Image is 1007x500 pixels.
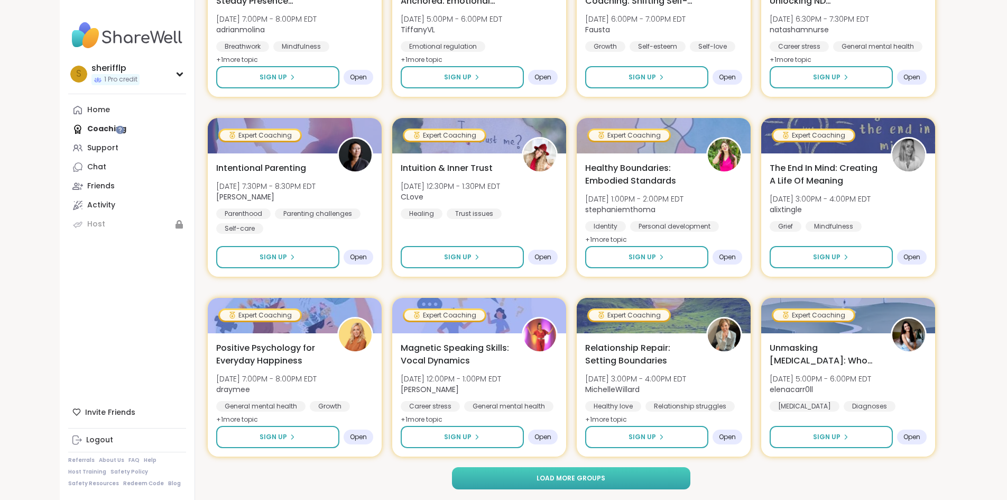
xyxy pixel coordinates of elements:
span: Open [350,253,367,261]
div: Growth [310,401,350,412]
img: Lisa_LaCroix [523,319,556,351]
b: [PERSON_NAME] [401,384,459,395]
span: Unmasking [MEDICAL_DATA]: Who Am I After A Diagnosis? [770,342,879,367]
div: [MEDICAL_DATA] [770,401,839,412]
span: Open [350,73,367,81]
button: Sign Up [770,66,893,88]
span: Sign Up [629,432,656,442]
div: Mindfulness [273,41,329,52]
b: natashamnurse [770,24,829,35]
b: stephaniemthoma [585,204,655,215]
b: alixtingle [770,204,802,215]
span: s [76,67,81,81]
div: Self-care [216,223,263,234]
span: Healthy Boundaries: Embodied Standards [585,162,695,187]
b: Fausta [585,24,610,35]
span: Sign Up [813,72,840,82]
a: Logout [68,431,186,450]
div: Parenting challenges [275,208,361,219]
span: Open [534,433,551,441]
img: alixtingle [892,139,925,171]
span: [DATE] 7:30PM - 8:30PM EDT [216,181,316,192]
div: Mindfulness [806,221,862,232]
a: Activity [68,196,186,215]
span: Magnetic Speaking Skills: Vocal Dynamics [401,342,510,367]
span: Sign Up [813,432,840,442]
button: Load more groups [452,467,690,489]
div: Expert Coaching [773,130,854,141]
div: Activity [87,200,115,211]
b: TiffanyVL [401,24,435,35]
div: Host [87,219,105,230]
img: Natasha [339,139,372,171]
a: Friends [68,177,186,196]
span: Open [534,253,551,261]
div: Logout [86,435,113,446]
span: Intentional Parenting [216,162,306,175]
div: General mental health [464,401,553,412]
span: Intuition & Inner Trust [401,162,493,175]
span: Open [719,433,736,441]
span: The End In Mind: Creating A Life Of Meaning [770,162,879,187]
div: Grief [770,221,801,232]
span: [DATE] 6:00PM - 7:00PM EDT [585,14,686,24]
a: Blog [168,480,181,487]
span: Sign Up [813,252,840,262]
div: Trust issues [447,208,502,219]
div: Chat [87,162,106,172]
a: About Us [99,457,124,464]
div: Emotional regulation [401,41,485,52]
div: Expert Coaching [589,310,669,321]
img: CLove [523,139,556,171]
span: Relationship Repair: Setting Boundaries [585,342,695,367]
img: stephaniemthoma [708,139,741,171]
a: Chat [68,158,186,177]
button: Sign Up [585,246,708,268]
div: Personal development [630,221,719,232]
a: Support [68,139,186,158]
span: Open [903,73,920,81]
button: Sign Up [585,66,708,88]
span: [DATE] 3:00PM - 4:00PM EDT [770,194,871,204]
b: elenacarr0ll [770,384,813,395]
span: Open [719,73,736,81]
div: Friends [87,181,115,192]
span: [DATE] 1:00PM - 2:00PM EDT [585,194,683,204]
a: Host Training [68,468,106,476]
span: [DATE] 5:00PM - 6:00PM EDT [770,374,871,384]
a: Help [144,457,156,464]
span: Sign Up [260,252,287,262]
span: Sign Up [260,72,287,82]
div: Expert Coaching [589,130,669,141]
a: FAQ [128,457,140,464]
div: Identity [585,221,626,232]
div: Home [87,105,110,115]
a: Referrals [68,457,95,464]
div: Breathwork [216,41,269,52]
span: [DATE] 5:00PM - 6:00PM EDT [401,14,502,24]
div: Expert Coaching [773,310,854,321]
div: Support [87,143,118,153]
span: Open [534,73,551,81]
span: [DATE] 3:00PM - 4:00PM EDT [585,374,686,384]
span: Sign Up [444,432,472,442]
span: 1 Pro credit [104,75,137,84]
div: Career stress [401,401,460,412]
div: Expert Coaching [220,130,300,141]
b: [PERSON_NAME] [216,192,274,202]
span: Sign Up [444,72,472,82]
div: Career stress [770,41,829,52]
img: elenacarr0ll [892,319,925,351]
span: Open [903,253,920,261]
a: Safety Policy [110,468,148,476]
div: Expert Coaching [404,310,485,321]
img: MichelleWillard [708,319,741,351]
a: Host [68,215,186,234]
span: [DATE] 7:00PM - 8:00PM EDT [216,374,317,384]
div: General mental health [216,401,306,412]
button: Sign Up [401,426,524,448]
span: Open [903,433,920,441]
span: [DATE] 12:30PM - 1:30PM EDT [401,181,500,192]
span: Open [719,253,736,261]
span: Sign Up [260,432,287,442]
